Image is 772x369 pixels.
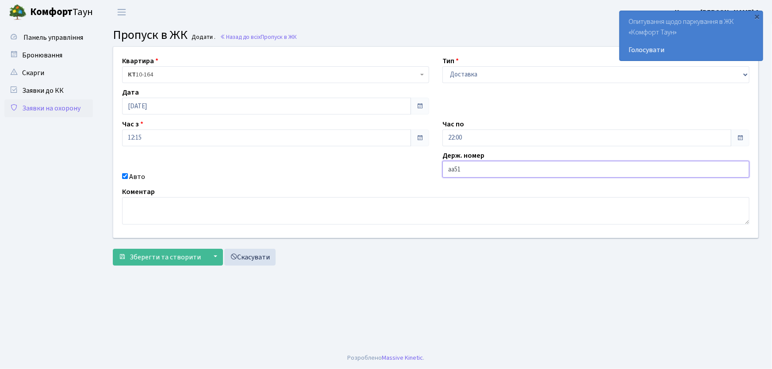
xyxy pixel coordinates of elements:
label: Дата [122,87,139,98]
a: Скасувати [224,249,276,266]
b: КТ [128,70,136,79]
span: Зберегти та створити [130,252,201,262]
span: Таун [30,5,93,20]
span: Пропуск в ЖК [113,26,188,44]
span: <b>КТ</b>&nbsp;&nbsp;&nbsp;&nbsp;10-164 [122,66,429,83]
b: Комфорт [30,5,73,19]
a: Бронювання [4,46,93,64]
button: Зберегти та створити [113,249,207,266]
b: Цитрус [PERSON_NAME] А. [675,8,761,17]
a: Цитрус [PERSON_NAME] А. [675,7,761,18]
a: Заявки на охорону [4,99,93,117]
label: Квартира [122,56,158,66]
label: Авто [129,171,145,182]
span: Пропуск в ЖК [261,33,297,41]
div: Опитування щодо паркування в ЖК «Комфорт Таун» [620,11,763,61]
a: Назад до всіхПропуск в ЖК [220,33,297,41]
label: Тип [442,56,459,66]
a: Заявки до КК [4,82,93,99]
span: Панель управління [23,33,83,42]
div: Розроблено . [348,353,425,363]
a: Скарги [4,64,93,82]
a: Панель управління [4,29,93,46]
a: Massive Kinetic [382,353,423,362]
label: Коментар [122,186,155,197]
button: Переключити навігацію [111,5,133,19]
label: Час по [442,119,464,129]
label: Держ. номер [442,150,484,161]
span: <b>КТ</b>&nbsp;&nbsp;&nbsp;&nbsp;10-164 [128,70,418,79]
a: Голосувати [629,45,754,55]
small: Додати . [190,34,216,41]
div: × [753,12,762,21]
img: logo.png [9,4,27,21]
input: AA0001AA [442,161,749,178]
label: Час з [122,119,143,129]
